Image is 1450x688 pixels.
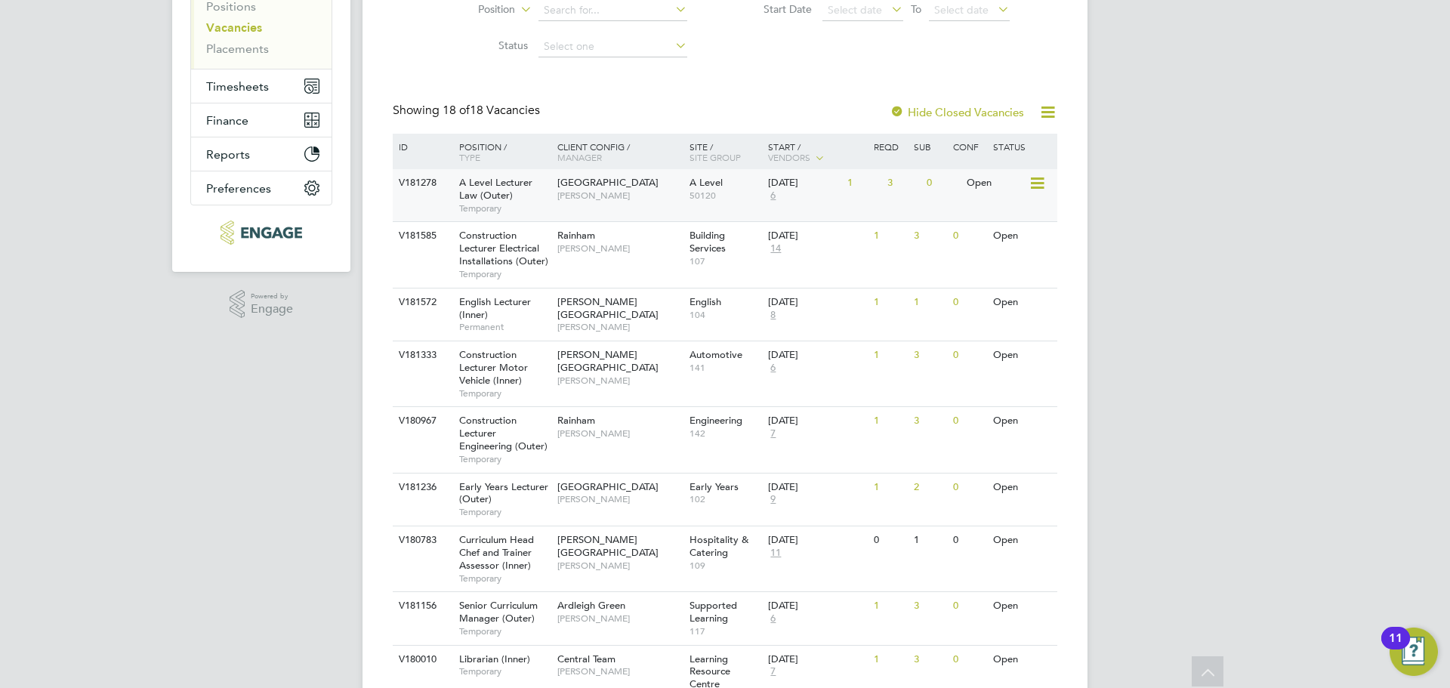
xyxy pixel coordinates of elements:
[459,268,550,280] span: Temporary
[768,547,783,560] span: 11
[459,295,531,321] span: English Lecturer (Inner)
[949,134,989,159] div: Conf
[949,592,989,620] div: 0
[557,560,682,572] span: [PERSON_NAME]
[989,646,1055,674] div: Open
[206,79,269,94] span: Timesheets
[459,665,550,677] span: Temporary
[459,151,480,163] span: Type
[206,147,250,162] span: Reports
[690,151,741,163] span: Site Group
[459,229,548,267] span: Construction Lecturer Electrical Installations (Outer)
[459,348,528,387] span: Construction Lecturer Motor Vehicle (Inner)
[557,321,682,333] span: [PERSON_NAME]
[910,646,949,674] div: 3
[557,242,682,255] span: [PERSON_NAME]
[557,480,659,493] span: [GEOGRAPHIC_DATA]
[690,480,739,493] span: Early Years
[768,653,866,666] div: [DATE]
[768,349,866,362] div: [DATE]
[230,290,294,319] a: Powered byEngage
[459,506,550,518] span: Temporary
[459,387,550,400] span: Temporary
[725,2,812,16] label: Start Date
[768,177,840,190] div: [DATE]
[395,474,448,501] div: V181236
[870,474,909,501] div: 1
[828,3,882,17] span: Select date
[557,176,659,189] span: [GEOGRAPHIC_DATA]
[768,427,778,440] span: 7
[441,39,528,52] label: Status
[690,427,761,440] span: 142
[690,348,742,361] span: Automotive
[459,625,550,637] span: Temporary
[690,625,761,637] span: 117
[395,288,448,316] div: V181572
[459,414,548,452] span: Construction Lecturer Engineering (Outer)
[191,171,332,205] button: Preferences
[459,321,550,333] span: Permanent
[206,181,271,196] span: Preferences
[557,295,659,321] span: [PERSON_NAME][GEOGRAPHIC_DATA]
[443,103,540,118] span: 18 Vacancies
[557,653,615,665] span: Central Team
[949,526,989,554] div: 0
[443,103,470,118] span: 18 of
[690,309,761,321] span: 104
[870,288,909,316] div: 1
[1389,638,1402,658] div: 11
[395,407,448,435] div: V180967
[949,222,989,250] div: 0
[870,341,909,369] div: 1
[768,151,810,163] span: Vendors
[459,533,534,572] span: Curriculum Head Chef and Trainer Assessor (Inner)
[910,474,949,501] div: 2
[910,526,949,554] div: 1
[890,105,1024,119] label: Hide Closed Vacancies
[768,612,778,625] span: 6
[870,646,909,674] div: 1
[206,113,248,128] span: Finance
[395,169,448,197] div: V181278
[949,341,989,369] div: 0
[910,592,949,620] div: 3
[910,134,949,159] div: Sub
[768,362,778,375] span: 6
[557,375,682,387] span: [PERSON_NAME]
[1390,628,1438,676] button: Open Resource Center, 11 new notifications
[221,221,301,245] img: xede-logo-retina.png
[989,407,1055,435] div: Open
[910,407,949,435] div: 3
[768,230,866,242] div: [DATE]
[764,134,870,171] div: Start /
[690,599,737,625] span: Supported Learning
[557,599,625,612] span: Ardleigh Green
[690,229,726,255] span: Building Services
[395,134,448,159] div: ID
[870,526,909,554] div: 0
[934,3,989,17] span: Select date
[393,103,543,119] div: Showing
[870,592,909,620] div: 1
[989,526,1055,554] div: Open
[768,600,866,612] div: [DATE]
[923,169,962,197] div: 0
[989,134,1055,159] div: Status
[459,572,550,585] span: Temporary
[459,176,532,202] span: A Level Lecturer Law (Outer)
[459,453,550,465] span: Temporary
[395,222,448,250] div: V181585
[557,190,682,202] span: [PERSON_NAME]
[459,653,530,665] span: Librarian (Inner)
[989,288,1055,316] div: Open
[963,169,1029,197] div: Open
[910,222,949,250] div: 3
[768,190,778,202] span: 6
[395,341,448,369] div: V181333
[206,42,269,56] a: Placements
[554,134,686,170] div: Client Config /
[557,151,602,163] span: Manager
[190,221,332,245] a: Go to home page
[690,493,761,505] span: 102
